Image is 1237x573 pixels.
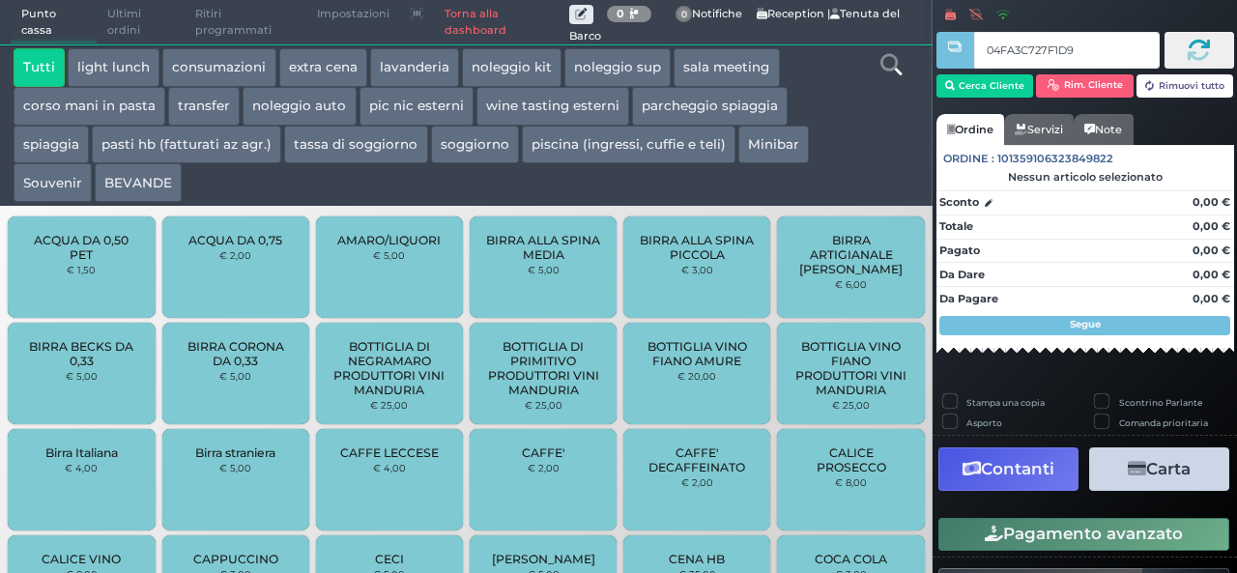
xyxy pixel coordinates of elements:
[522,126,735,164] button: piscina (ingressi, cuffie e teli)
[938,518,1229,551] button: Pagamento avanzato
[178,339,293,368] span: BIRRA CORONA DA 0,33
[14,163,92,202] button: Souvenir
[370,399,408,411] small: € 25,00
[793,339,908,397] span: BOTTIGLIA VINO FIANO PRODUTTORI VINI MANDURIA
[640,233,755,262] span: BIRRA ALLA SPINA PICCOLA
[431,126,519,164] button: soggiorno
[373,249,405,261] small: € 5,00
[11,1,98,44] span: Punto cassa
[832,399,870,411] small: € 25,00
[1070,318,1101,330] strong: Segue
[434,1,568,44] a: Torna alla dashboard
[936,170,1234,184] div: Nessun articolo selezionato
[219,370,251,382] small: € 5,00
[815,552,887,566] span: COCA COLA
[219,249,251,261] small: € 2,00
[67,264,96,275] small: € 1,50
[640,339,755,368] span: BOTTIGLIA VINO FIANO AMURE
[486,233,601,262] span: BIRRA ALLA SPINA MEDIA
[375,552,404,566] span: CECI
[1193,195,1230,209] strong: 0,00 €
[1193,268,1230,281] strong: 0,00 €
[14,48,65,87] button: Tutti
[522,445,565,460] span: CAFFE'
[939,268,985,281] strong: Da Dare
[939,292,998,305] strong: Da Pagare
[936,74,1034,98] button: Cerca Cliente
[14,126,89,164] button: spiaggia
[677,370,716,382] small: € 20,00
[564,48,671,87] button: noleggio sup
[1119,416,1208,429] label: Comanda prioritaria
[1036,74,1134,98] button: Rim. Cliente
[306,1,400,28] span: Impostazioni
[835,278,867,290] small: € 6,00
[168,87,240,126] button: transfer
[284,126,427,164] button: tassa di soggiorno
[966,396,1045,409] label: Stampa una copia
[66,370,98,382] small: € 5,00
[492,552,595,566] span: [PERSON_NAME]
[632,87,788,126] button: parcheggio spiaggia
[340,445,439,460] span: CAFFE LECCESE
[68,48,159,87] button: light lunch
[738,126,809,164] button: Minibar
[528,264,560,275] small: € 5,00
[332,339,447,397] span: BOTTIGLIA DI NEGRAMARO PRODUTTORI VINI MANDURIA
[617,7,624,20] b: 0
[370,48,459,87] button: lavanderia
[195,445,275,460] span: Birra straniera
[793,233,908,276] span: BIRRA ARTIGIANALE [PERSON_NAME]
[1136,74,1234,98] button: Rimuovi tutto
[939,219,973,233] strong: Totale
[793,445,908,474] span: CALICE PROSECCO
[936,114,1004,145] a: Ordine
[997,151,1113,167] span: 101359106323849822
[1193,292,1230,305] strong: 0,00 €
[243,87,356,126] button: noleggio auto
[674,48,779,87] button: sala meeting
[938,447,1079,491] button: Contanti
[193,552,278,566] span: CAPPUCCINO
[476,87,629,126] button: wine tasting esterni
[1074,114,1133,145] a: Note
[360,87,474,126] button: pic nic esterni
[1119,396,1202,409] label: Scontrino Parlante
[681,264,713,275] small: € 3,00
[462,48,561,87] button: noleggio kit
[162,48,275,87] button: consumazioni
[835,476,867,488] small: € 8,00
[974,32,1159,69] input: Codice Cliente
[939,244,980,257] strong: Pagato
[97,1,185,44] span: Ultimi ordini
[1004,114,1074,145] a: Servizi
[279,48,367,87] button: extra cena
[14,87,165,126] button: corso mani in pasta
[943,151,994,167] span: Ordine :
[188,233,282,247] span: ACQUA DA 0,75
[486,339,601,397] span: BOTTIGLIA DI PRIMITIVO PRODUTTORI VINI MANDURIA
[528,462,560,473] small: € 2,00
[45,445,118,460] span: Birra Italiana
[939,194,979,211] strong: Sconto
[1089,447,1229,491] button: Carta
[966,416,1002,429] label: Asporto
[24,233,139,262] span: ACQUA DA 0,50 PET
[669,552,725,566] span: CENA HB
[373,462,406,473] small: € 4,00
[24,339,139,368] span: BIRRA BECKS DA 0,33
[219,462,251,473] small: € 5,00
[185,1,306,44] span: Ritiri programmati
[640,445,755,474] span: CAFFE' DECAFFEINATO
[95,163,182,202] button: BEVANDE
[1193,219,1230,233] strong: 0,00 €
[525,399,562,411] small: € 25,00
[676,6,693,23] span: 0
[65,462,98,473] small: € 4,00
[337,233,441,247] span: AMARO/LIQUORI
[92,126,281,164] button: pasti hb (fatturati az agr.)
[42,552,121,566] span: CALICE VINO
[681,476,713,488] small: € 2,00
[1193,244,1230,257] strong: 0,00 €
